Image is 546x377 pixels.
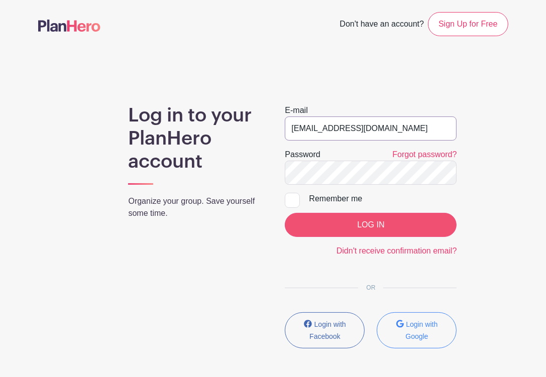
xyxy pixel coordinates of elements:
small: Login with Google [405,320,438,340]
label: E-mail [285,104,307,116]
h1: Log in to your PlanHero account [128,104,261,174]
small: Login with Facebook [309,320,346,340]
a: Sign Up for Free [428,12,508,36]
input: e.g. julie@eventco.com [285,116,457,141]
button: Login with Google [377,312,457,348]
a: Didn't receive confirmation email? [337,246,457,255]
div: Remember me [309,193,457,205]
span: OR [358,284,383,291]
button: Login with Facebook [285,312,365,348]
label: Password [285,149,320,161]
input: LOG IN [285,213,457,237]
img: logo-507f7623f17ff9eddc593b1ce0a138ce2505c220e1c5a4e2b4648c50719b7d32.svg [38,20,100,32]
p: Organize your group. Save yourself some time. [128,195,261,219]
span: Don't have an account? [340,14,424,36]
a: Forgot password? [392,150,457,159]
